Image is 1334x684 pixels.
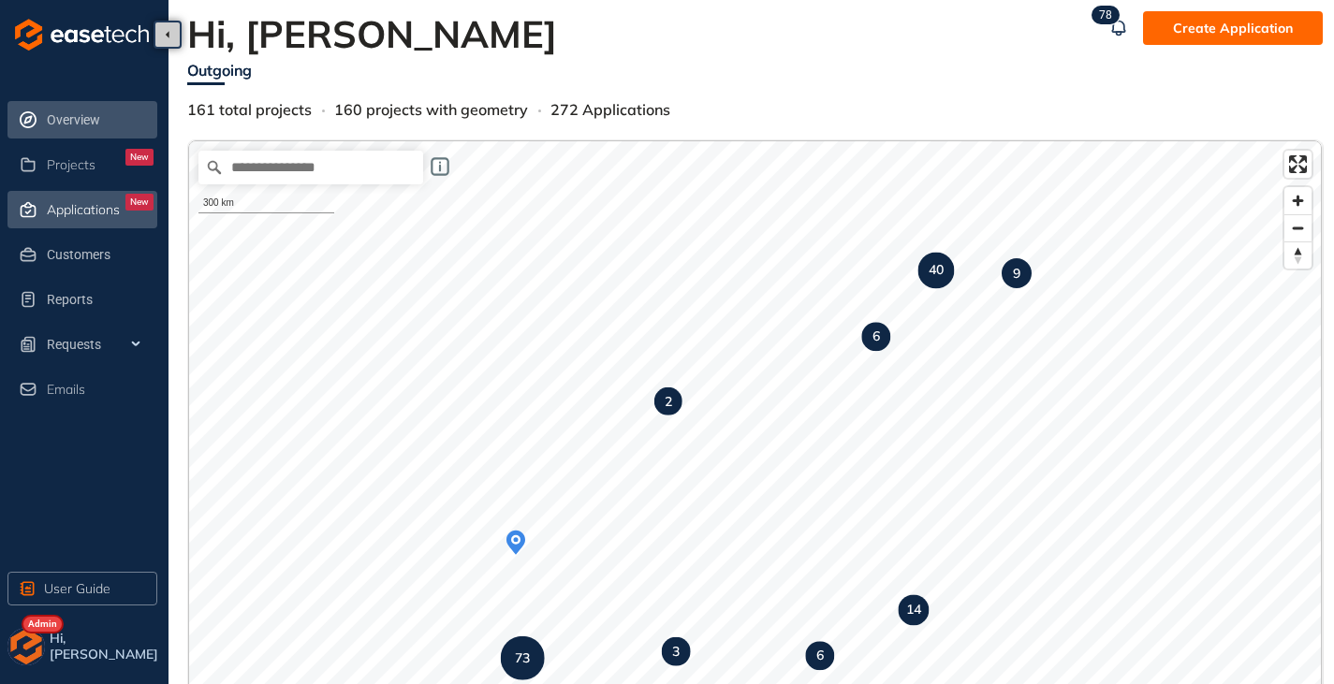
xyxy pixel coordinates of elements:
[499,526,533,560] div: Map marker
[198,194,334,213] div: 300 km
[1284,215,1312,241] span: Zoom out
[198,151,423,184] input: Search place...
[861,322,890,351] div: Map marker
[917,253,954,289] div: Map marker
[187,59,252,82] div: Outgoing
[44,578,110,599] span: User Guide
[125,194,154,211] div: New
[1106,8,1112,22] span: 8
[1284,242,1312,269] span: Reset bearing to north
[816,648,824,664] strong: 6
[1002,258,1032,288] div: Map marker
[47,236,154,273] span: Customers
[7,572,157,605] button: User Guide
[187,100,312,119] span: 161 total projects
[1284,241,1312,269] button: Reset bearing to north
[654,387,682,415] div: Map marker
[1092,6,1120,24] sup: 78
[515,649,530,666] strong: 73
[1284,187,1312,214] button: Zoom in
[1099,8,1106,22] span: 7
[1284,151,1312,178] button: Enter fullscreen
[334,100,528,119] span: 160 projects with geometry
[1013,265,1020,282] strong: 9
[929,262,944,279] strong: 40
[50,631,161,662] span: Hi, [PERSON_NAME]
[47,157,95,173] span: Projects
[665,393,672,410] strong: 2
[906,602,921,619] strong: 14
[47,281,154,318] span: Reports
[872,328,880,345] strong: 6
[1284,214,1312,241] button: Zoom out
[501,636,545,680] div: Map marker
[1143,11,1323,45] button: Create Application
[672,643,680,660] strong: 3
[805,641,834,670] div: Map marker
[47,382,85,398] span: Emails
[47,101,154,138] span: Overview
[47,326,154,363] span: Requests
[7,628,45,665] img: avatar
[1173,18,1293,38] span: Create Application
[187,11,568,56] h2: Hi, [PERSON_NAME]
[550,100,670,119] span: 272 Applications
[15,19,149,51] img: logo
[898,595,929,626] div: Map marker
[47,202,120,218] span: Applications
[662,637,691,666] div: Map marker
[125,149,154,166] div: New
